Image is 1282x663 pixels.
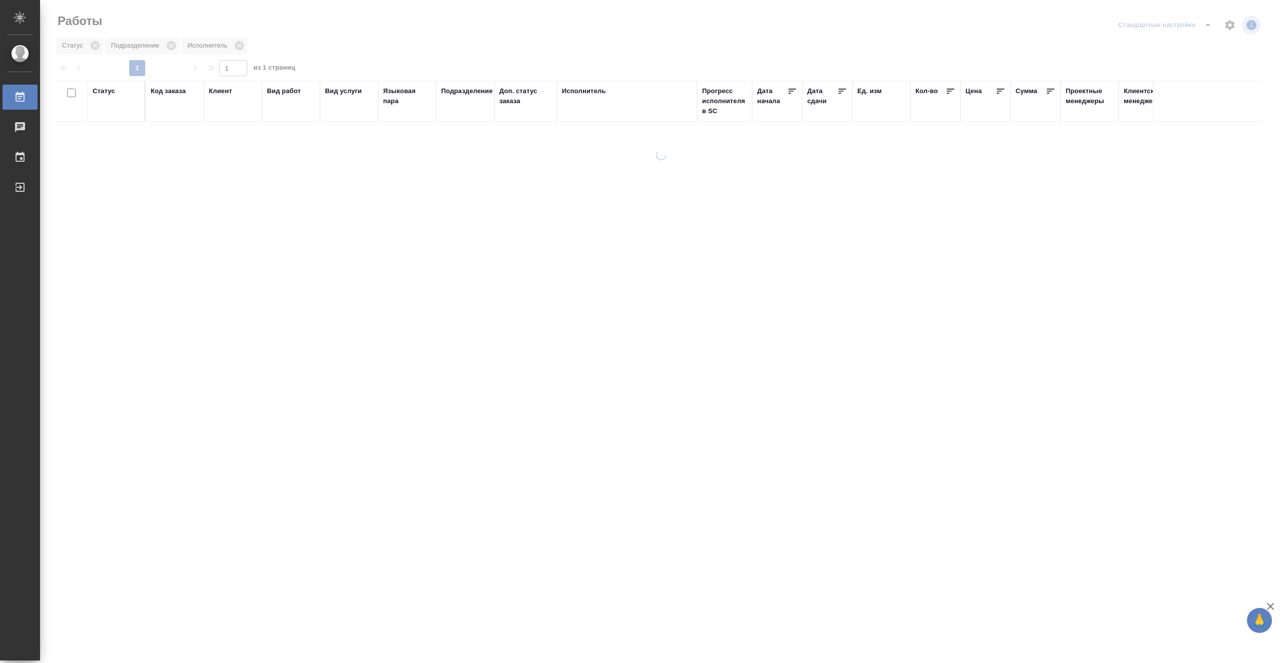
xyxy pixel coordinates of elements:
[1247,608,1272,633] button: 🙏
[325,86,362,96] div: Вид услуги
[93,86,115,96] div: Статус
[1016,86,1037,96] div: Сумма
[499,86,552,106] div: Доп. статус заказа
[151,86,186,96] div: Код заказа
[441,86,493,96] div: Подразделение
[1124,86,1172,106] div: Клиентские менеджеры
[757,86,787,106] div: Дата начала
[209,86,232,96] div: Клиент
[807,86,837,106] div: Дата сдачи
[915,86,938,96] div: Кол-во
[857,86,882,96] div: Ед. изм
[1066,86,1114,106] div: Проектные менеджеры
[966,86,982,96] div: Цена
[702,86,747,116] div: Прогресс исполнителя в SC
[562,86,606,96] div: Исполнитель
[1251,610,1268,631] span: 🙏
[267,86,301,96] div: Вид работ
[383,86,431,106] div: Языковая пара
